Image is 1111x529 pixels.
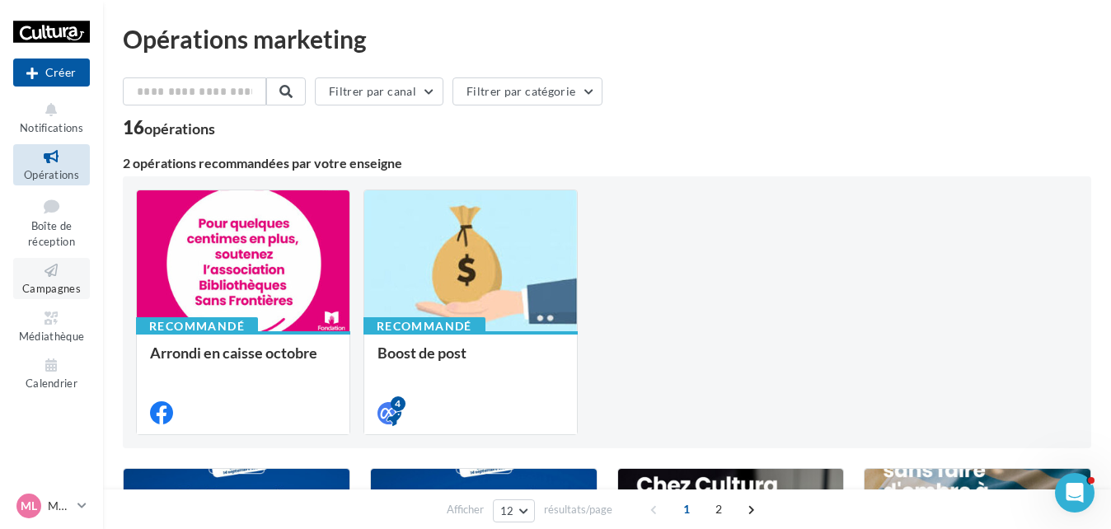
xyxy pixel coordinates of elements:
div: Recommandé [363,317,485,335]
span: Calendrier [26,377,77,390]
div: 4 [391,396,405,411]
iframe: Intercom live chat [1055,473,1095,513]
a: Campagnes [13,258,90,298]
span: Boîte de réception [28,219,75,248]
p: Moulin les Metz [48,498,71,514]
button: Filtrer par catégorie [452,77,602,105]
div: 16 [123,119,215,137]
button: Filtrer par canal [315,77,443,105]
div: Arrondi en caisse octobre [150,344,336,377]
a: Opérations [13,144,90,185]
span: Ml [21,498,37,514]
span: 1 [673,496,700,522]
button: Créer [13,59,90,87]
div: opérations [144,121,215,136]
span: Médiathèque [19,330,85,343]
span: Opérations [24,168,79,181]
a: Calendrier [13,353,90,393]
span: 2 [706,496,732,522]
span: 12 [500,504,514,517]
a: Boîte de réception [13,192,90,252]
div: Nouvelle campagne [13,59,90,87]
div: Boost de post [377,344,564,377]
span: Notifications [20,121,83,134]
div: Recommandé [136,317,258,335]
span: Campagnes [22,282,81,295]
span: résultats/page [544,502,612,517]
button: 12 [493,499,535,522]
a: Médiathèque [13,306,90,346]
a: Ml Moulin les Metz [13,490,90,522]
span: Afficher [447,502,484,517]
button: Notifications [13,97,90,138]
div: 2 opérations recommandées par votre enseigne [123,157,1091,170]
div: Opérations marketing [123,26,1091,51]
